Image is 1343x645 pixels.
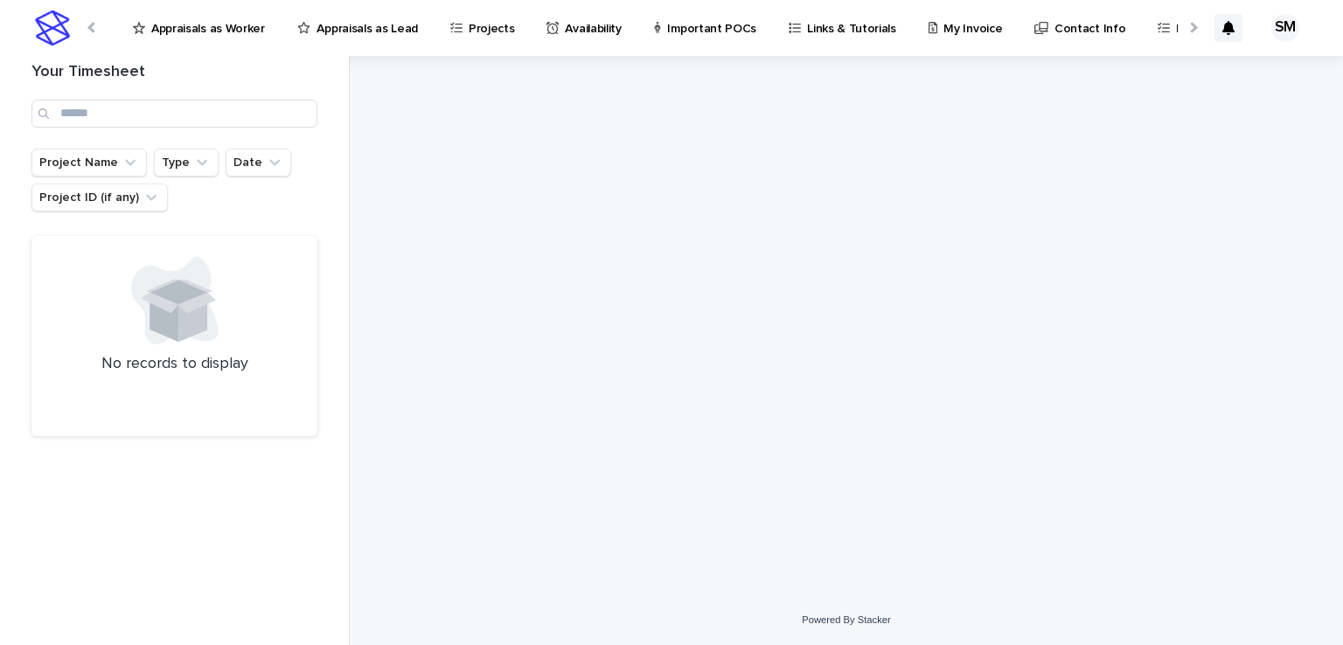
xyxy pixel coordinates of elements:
button: Project ID (if any) [31,184,168,212]
a: Powered By Stacker [802,614,890,625]
h1: Your Timesheet [31,63,317,82]
button: Project Name [31,149,147,177]
input: Search [31,100,317,128]
div: SM [1271,14,1299,42]
p: No records to display [52,355,296,374]
button: Type [154,149,219,177]
img: stacker-logo-s-only.png [35,10,70,45]
button: Date [226,149,291,177]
